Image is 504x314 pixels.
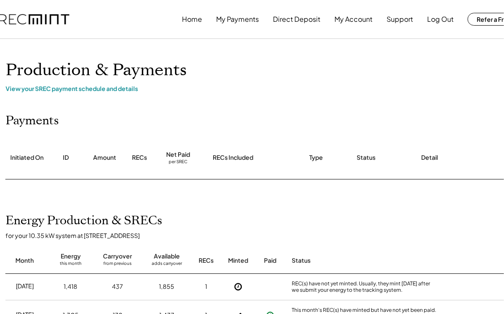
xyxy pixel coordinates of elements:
[154,252,180,261] div: Available
[334,11,372,28] button: My Account
[64,282,78,291] div: 1,418
[60,261,82,269] div: this month
[387,11,413,28] button: Support
[63,153,69,162] div: ID
[16,282,34,291] div: [DATE]
[205,282,208,291] div: 1
[169,159,188,165] div: per SREC
[152,261,182,269] div: adds carryover
[292,256,437,265] div: Status
[104,261,132,269] div: from previous
[216,11,259,28] button: My Payments
[357,153,375,162] div: Status
[61,252,81,261] div: Energy
[112,282,123,291] div: 437
[232,280,245,293] button: Not Yet Minted
[132,153,147,162] div: RECs
[213,153,253,162] div: RECs Included
[273,11,320,28] button: Direct Deposit
[167,150,190,159] div: Net Paid
[94,153,117,162] div: Amount
[292,280,437,293] div: REC(s) have not yet minted. Usually, they mint [DATE] after we submit your energy to the tracking...
[11,153,44,162] div: Initiated On
[421,153,438,162] div: Detail
[6,114,59,128] h2: Payments
[103,252,132,261] div: Carryover
[229,256,249,265] div: Minted
[427,11,454,28] button: Log Out
[16,256,34,265] div: Month
[182,11,202,28] button: Home
[199,256,214,265] div: RECs
[159,282,175,291] div: 1,855
[309,153,323,162] div: Type
[264,256,277,265] div: Paid
[6,214,162,228] h2: Energy Production & SRECs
